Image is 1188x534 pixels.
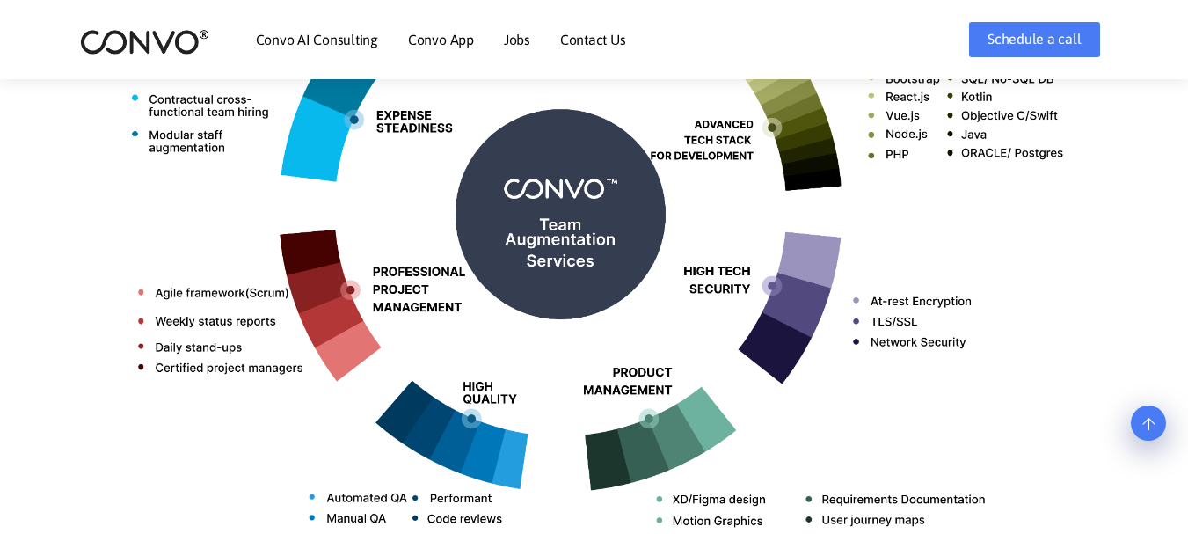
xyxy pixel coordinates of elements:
a: Jobs [504,33,530,47]
a: Convo AI Consulting [256,33,378,47]
a: Convo App [408,33,474,47]
img: logo_2.png [80,28,209,55]
a: Contact Us [560,33,626,47]
a: Schedule a call [969,22,1099,57]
